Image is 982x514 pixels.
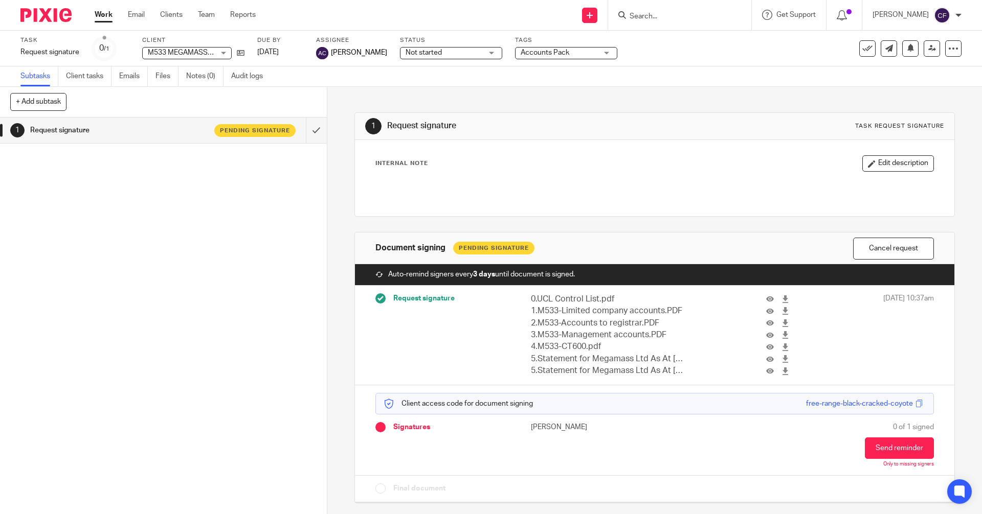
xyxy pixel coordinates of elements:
[865,437,934,459] button: Send reminder
[95,10,113,20] a: Work
[473,271,495,278] strong: 3 days
[393,422,430,432] span: Signatures
[10,123,25,137] div: 1
[855,122,944,130] div: Task request signature
[387,121,677,131] h1: Request signature
[231,66,271,86] a: Audit logs
[220,126,290,135] span: Pending signature
[531,422,655,432] p: [PERSON_NAME]
[384,399,533,409] p: Client access code for document signing
[375,243,445,253] h1: Document signing
[531,305,685,317] p: 1.M533-Limited company accounts.PDF
[393,483,445,494] span: Final document
[521,49,569,56] span: Accounts Pack
[531,353,685,365] p: 5.Statement for Megamass Ltd As At [DATE] (BML).pdf
[99,42,109,54] div: 0
[406,49,442,56] span: Not started
[883,293,934,377] span: [DATE] 10:37am
[316,47,328,59] img: svg%3E
[10,93,66,110] button: + Add subtask
[104,46,109,52] small: /1
[186,66,224,86] a: Notes (0)
[934,7,950,24] img: svg%3E
[883,461,934,468] p: Only to missing signers
[142,36,244,44] label: Client
[862,155,934,172] button: Edit description
[375,159,428,168] p: Internal Note
[331,48,387,58] span: [PERSON_NAME]
[316,36,387,44] label: Assignee
[257,36,303,44] label: Due by
[853,238,934,260] button: Cancel request
[531,365,685,377] p: 5.Statement for Megamass Ltd As At [DATE] (BUL).pdf
[230,10,256,20] a: Reports
[198,10,215,20] a: Team
[531,293,685,305] p: 0.UCL Control List.pdf
[453,242,534,254] div: Pending Signature
[400,36,502,44] label: Status
[515,36,617,44] label: Tags
[531,317,685,329] p: 2.M533-Accounts to registrar.PDF
[257,49,279,56] span: [DATE]
[629,12,721,21] input: Search
[806,399,913,409] div: free-range-black-cracked-coyote
[30,123,207,138] h1: Request signature
[20,47,79,57] div: Request signature
[155,66,178,86] a: Files
[365,118,382,134] div: 1
[388,269,575,279] span: Auto-remind signers every until document is signed.
[160,10,183,20] a: Clients
[20,36,79,44] label: Task
[393,293,455,303] span: Request signature
[776,11,816,18] span: Get Support
[20,66,58,86] a: Subtasks
[873,10,929,20] p: [PERSON_NAME]
[531,329,685,341] p: 3.M533-Management accounts.PDF
[128,10,145,20] a: Email
[893,422,934,432] span: 0 of 1 signed
[66,66,111,86] a: Client tasks
[531,341,685,353] p: 4.M533-CT600.pdf
[148,49,222,56] span: M533 MEGAMASS LTD
[119,66,148,86] a: Emails
[20,8,72,22] img: Pixie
